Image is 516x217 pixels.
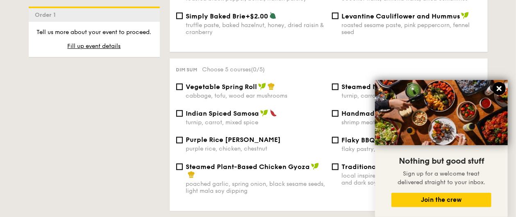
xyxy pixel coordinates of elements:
span: Choose 5 courses [202,66,265,73]
input: Levantine Cauliflower and Hummusroasted sesame paste, pink peppercorn, fennel seed [332,13,339,19]
img: icon-vegan.f8ff3823.svg [461,12,469,19]
span: Flaky BBQ Chicken Puff [342,137,420,144]
p: Tell us more about your event to proceed. [35,28,153,37]
div: purple rice, chicken, chestnut [186,146,325,153]
input: Traditional Black Carrot Cake+$1.00local inspired black carrot cake, superior light and dark soy ... [332,164,339,170]
span: Sign up for a welcome treat delivered straight to your inbox. [398,170,485,186]
input: Handmade [PERSON_NAME]+$1.00shrimp meat, turnip [332,110,339,117]
img: icon-spicy.37a8142b.svg [270,110,277,117]
img: icon-chef-hat.a58ddaea.svg [188,171,195,178]
div: poached garlic, spring onion, black sesame seeds, light mala soy dipping [186,181,325,195]
div: flaky pastry, BBQ sauce, five spice powder [342,146,481,153]
button: Close [493,82,506,95]
div: roasted sesame paste, pink peppercorn, fennel seed [342,22,481,36]
input: Flaky BBQ Chicken Puff+$1.00flaky pastry, BBQ sauce, five spice powder [332,137,339,144]
span: Steamed Plant-Based Chicken Gyoza [186,163,310,171]
div: shrimp meat, turnip [342,119,481,126]
img: icon-vegan.f8ff3823.svg [260,110,268,117]
input: Steamed Mini Soon Kuehturnip, carrot, mushrooms [332,84,339,90]
input: Indian Spiced Samosaturnip, carrot, mixed spice [176,110,183,117]
input: Steamed Plant-Based Chicken Gyozapoached garlic, spring onion, black sesame seeds, light mala soy... [176,164,183,170]
div: turnip, carrot, mixed spice [186,119,325,126]
img: icon-vegan.f8ff3823.svg [311,163,319,170]
img: icon-vegetarian.fe4039eb.svg [269,12,277,19]
span: Handmade [PERSON_NAME] [342,110,436,118]
span: +$2.00 [246,12,268,20]
span: Fill up event details [68,43,121,50]
span: (0/5) [251,66,265,73]
div: local inspired black carrot cake, superior light and dark soy sauce, free range egg [342,173,481,187]
button: Join the crew [391,193,491,207]
div: turnip, carrot, mushrooms [342,93,481,100]
span: Simply Baked Brie [186,12,246,20]
input: Vegetable Spring Rollcabbage, tofu, wood ear mushrooms [176,84,183,90]
span: Indian Spiced Samosa [186,110,259,118]
div: cabbage, tofu, wood ear mushrooms [186,93,325,100]
span: Levantine Cauliflower and Hummus [342,12,460,20]
img: icon-chef-hat.a58ddaea.svg [268,83,275,90]
span: Order 1 [35,11,59,18]
span: Dim sum [176,67,198,73]
div: truffle paste, baked hazelnut, honey, dried raisin & cranberry [186,22,325,36]
input: Simply Baked Brie+$2.00truffle paste, baked hazelnut, honey, dried raisin & cranberry [176,13,183,19]
span: Traditional Black Carrot Cake [342,163,442,171]
img: icon-vegan.f8ff3823.svg [258,83,266,90]
span: Nothing but good stuff [399,156,484,166]
span: Purple Rice [PERSON_NAME] [186,136,281,144]
img: DSC07876-Edit02-Large.jpeg [375,80,508,145]
span: Steamed Mini Soon Kueh [342,83,423,91]
span: Vegetable Spring Roll [186,83,257,91]
input: Purple Rice [PERSON_NAME]purple rice, chicken, chestnut [176,137,183,144]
